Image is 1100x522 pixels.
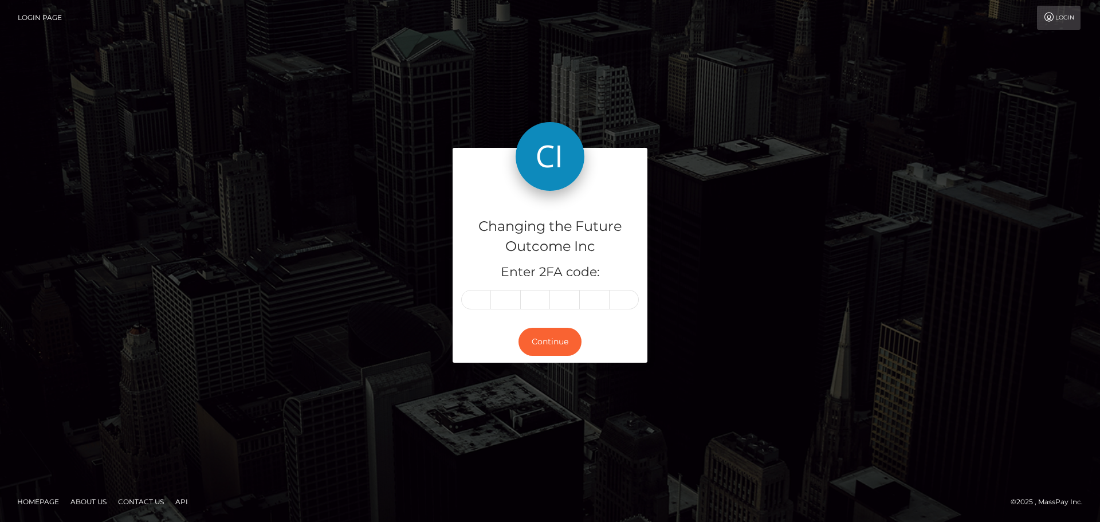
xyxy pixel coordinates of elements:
[171,493,192,511] a: API
[518,328,582,356] button: Continue
[1037,6,1081,30] a: Login
[461,264,639,281] h5: Enter 2FA code:
[13,493,64,511] a: Homepage
[1011,496,1091,508] div: © 2025 , MassPay Inc.
[113,493,168,511] a: Contact Us
[18,6,62,30] a: Login Page
[461,217,639,257] h4: Changing the Future Outcome Inc
[66,493,111,511] a: About Us
[516,122,584,191] img: Changing the Future Outcome Inc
